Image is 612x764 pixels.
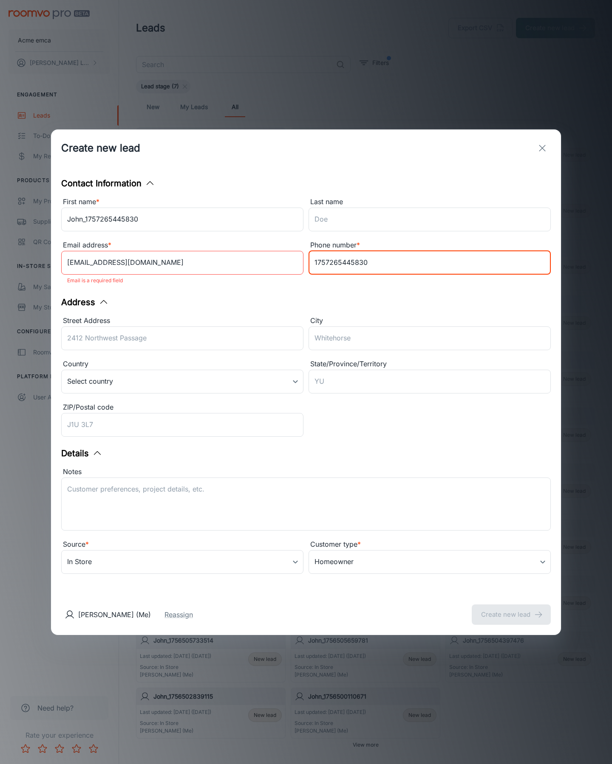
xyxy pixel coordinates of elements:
div: City [309,315,551,326]
div: Homeowner [309,550,551,574]
div: In Store [61,550,303,574]
input: myname@example.com [61,251,303,275]
div: Email address [61,240,303,251]
div: Customer type [309,539,551,550]
h1: Create new lead [61,140,140,156]
button: Details [61,447,102,460]
div: Source [61,539,303,550]
button: Reassign [164,610,193,620]
input: Whitehorse [309,326,551,350]
div: First name [61,197,303,208]
input: 2412 Northwest Passage [61,326,303,350]
div: Street Address [61,315,303,326]
div: Phone number [309,240,551,251]
button: Contact Information [61,177,155,190]
div: Last name [309,197,551,208]
input: John [61,208,303,231]
div: Notes [61,466,551,477]
button: Address [61,296,109,309]
div: Select country [61,370,303,393]
div: State/Province/Territory [309,359,551,370]
div: ZIP/Postal code [61,402,303,413]
p: Email is a required field [67,275,297,286]
button: exit [534,140,551,157]
input: +1 439-123-4567 [309,251,551,275]
p: [PERSON_NAME] (Me) [78,610,151,620]
input: Doe [309,208,551,231]
div: Country [61,359,303,370]
input: YU [309,370,551,393]
input: J1U 3L7 [61,413,303,437]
